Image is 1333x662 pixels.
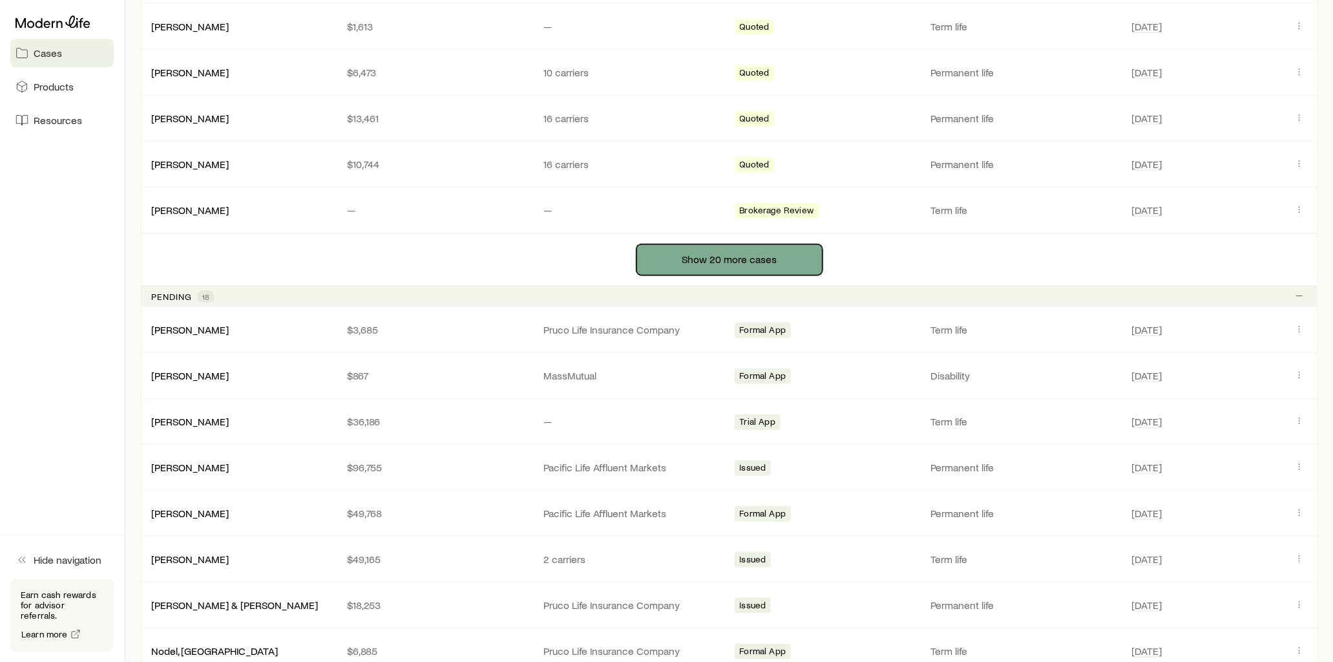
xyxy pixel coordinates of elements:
p: Term life [930,204,1117,217]
span: [DATE] [1132,553,1162,566]
a: [PERSON_NAME] [151,158,229,170]
span: [DATE] [1132,599,1162,612]
button: Show 20 more cases [636,244,823,275]
p: Pending [151,292,192,302]
div: [PERSON_NAME] [151,553,229,566]
button: Hide navigation [10,546,114,574]
a: Products [10,72,114,101]
div: Earn cash rewards for advisor referrals.Learn more [10,579,114,652]
a: [PERSON_NAME] [151,507,229,519]
p: Permanent life [930,599,1117,612]
span: Trial App [740,416,775,430]
p: 2 carriers [543,553,719,566]
div: [PERSON_NAME] [151,323,229,337]
span: Quoted [740,113,770,127]
span: [DATE] [1132,20,1162,33]
a: [PERSON_NAME] [151,20,229,32]
p: Permanent life [930,461,1117,474]
p: Pruco Life Insurance Company [543,599,719,612]
span: [DATE] [1132,645,1162,657]
span: [DATE] [1132,158,1162,171]
div: [PERSON_NAME] [151,112,229,125]
p: Pacific Life Affluent Markets [543,507,719,520]
a: [PERSON_NAME] [151,323,229,336]
span: Quoted [740,159,770,173]
p: $6,885 [348,645,523,657]
span: [DATE] [1132,112,1162,125]
span: [DATE] [1132,507,1162,520]
div: [PERSON_NAME] [151,66,229,80]
p: MassMutual [543,369,719,382]
p: Permanent life [930,158,1117,171]
p: $49,165 [348,553,523,566]
p: 10 carriers [543,66,719,79]
p: $96,755 [348,461,523,474]
span: Issued [740,600,766,614]
a: [PERSON_NAME] [151,112,229,124]
p: Permanent life [930,507,1117,520]
div: [PERSON_NAME] [151,158,229,171]
span: Formal App [740,508,786,522]
p: — [543,204,719,217]
p: Term life [930,553,1117,566]
div: Nodel, [GEOGRAPHIC_DATA] [151,645,278,658]
p: Pruco Life Insurance Company [543,645,719,657]
a: [PERSON_NAME] [151,553,229,565]
p: Pruco Life Insurance Company [543,323,719,336]
p: $3,685 [348,323,523,336]
span: Formal App [740,370,786,384]
span: Formal App [740,646,786,659]
span: [DATE] [1132,415,1162,428]
span: Brokerage Review [740,205,814,219]
div: [PERSON_NAME] [151,461,229,475]
div: [PERSON_NAME] [151,20,229,34]
span: [DATE] [1132,204,1162,217]
p: Permanent life [930,112,1117,125]
a: [PERSON_NAME] [151,461,229,473]
p: Term life [930,323,1117,336]
span: 18 [202,292,209,302]
div: [PERSON_NAME] & [PERSON_NAME] [151,599,318,612]
div: [PERSON_NAME] [151,204,229,217]
p: $36,186 [348,415,523,428]
p: $1,613 [348,20,523,33]
p: $13,461 [348,112,523,125]
span: Issued [740,554,766,568]
span: [DATE] [1132,66,1162,79]
a: [PERSON_NAME] [151,66,229,78]
p: Permanent life [930,66,1117,79]
p: 16 carriers [543,158,719,171]
p: $867 [348,369,523,382]
p: — [543,20,719,33]
div: [PERSON_NAME] [151,415,229,429]
p: $6,473 [348,66,523,79]
div: [PERSON_NAME] [151,369,229,383]
a: Cases [10,39,114,67]
div: [PERSON_NAME] [151,507,229,520]
span: Hide navigation [34,553,101,566]
span: Quoted [740,67,770,81]
span: [DATE] [1132,369,1162,382]
p: — [543,415,719,428]
a: Nodel, [GEOGRAPHIC_DATA] [151,645,278,657]
span: Quoted [740,21,770,35]
p: $10,744 [348,158,523,171]
p: Term life [930,645,1117,657]
a: Resources [10,106,114,134]
p: — [348,204,523,217]
a: [PERSON_NAME] & [PERSON_NAME] [151,599,318,611]
span: Learn more [21,630,68,639]
span: [DATE] [1132,461,1162,474]
p: Earn cash rewards for advisor referrals. [21,590,103,621]
span: Resources [34,114,82,127]
p: Term life [930,20,1117,33]
a: [PERSON_NAME] [151,204,229,216]
p: Disability [930,369,1117,382]
p: 16 carriers [543,112,719,125]
p: Pacific Life Affluent Markets [543,461,719,474]
span: Formal App [740,325,786,338]
span: Cases [34,47,62,59]
span: Issued [740,462,766,476]
p: Term life [930,415,1117,428]
a: [PERSON_NAME] [151,369,229,381]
